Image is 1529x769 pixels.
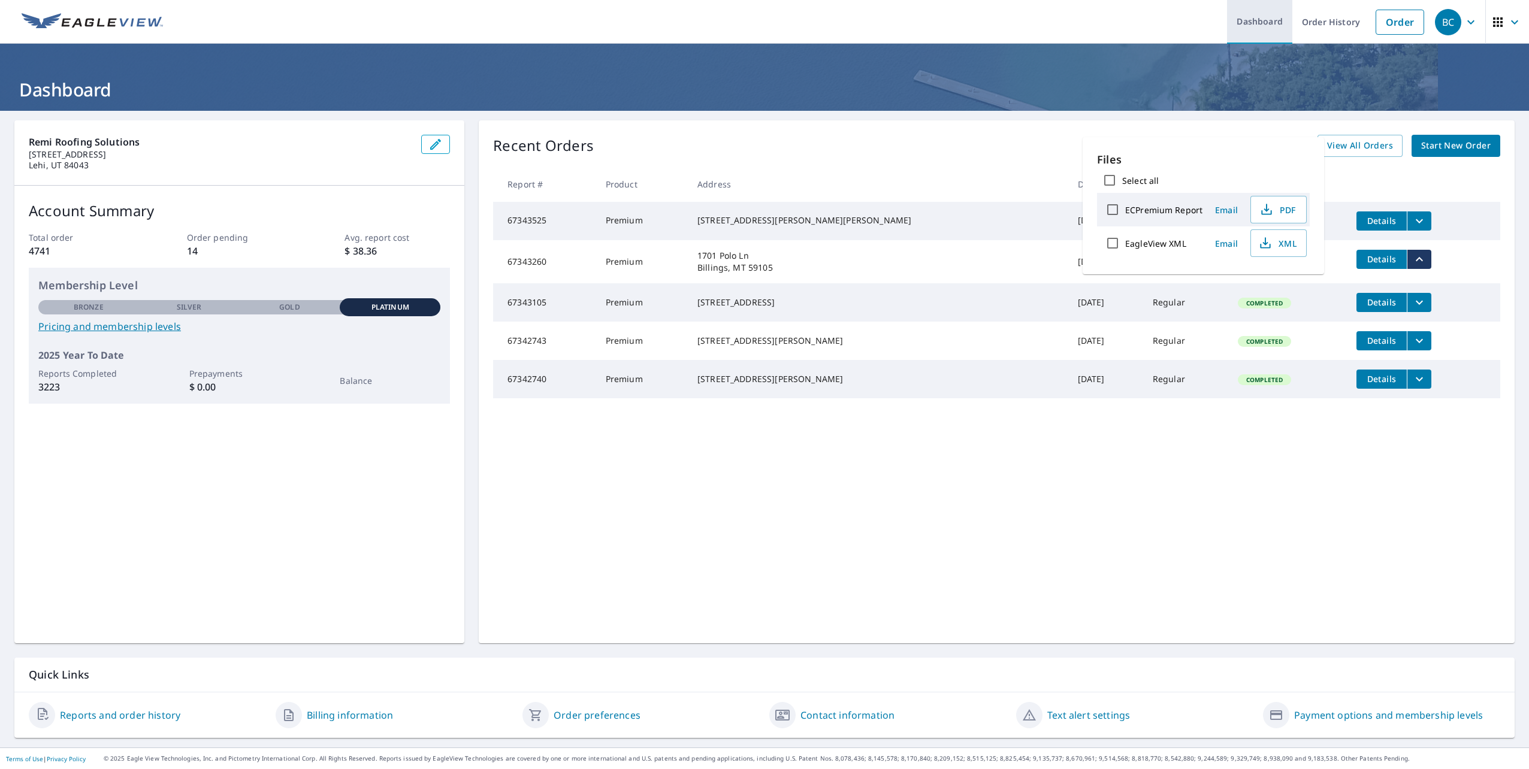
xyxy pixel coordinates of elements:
td: [DATE] [1068,240,1143,283]
a: Privacy Policy [47,755,86,763]
p: Prepayments [189,367,290,380]
td: [DATE] [1068,283,1143,322]
th: Report # [493,166,596,202]
p: Remi Roofing Solutions [29,135,412,149]
td: 67343525 [493,202,596,240]
p: Account Summary [29,200,450,222]
td: 67342740 [493,360,596,398]
button: detailsBtn-67343260 [1356,250,1407,269]
button: XML [1250,229,1307,257]
button: detailsBtn-67342743 [1356,331,1407,350]
td: [DATE] [1068,360,1143,398]
p: Silver [177,302,202,313]
span: Details [1364,335,1400,346]
span: Details [1364,296,1400,308]
div: [STREET_ADDRESS][PERSON_NAME] [697,335,1059,347]
button: filesDropdownBtn-67342743 [1407,331,1431,350]
td: [DATE] [1068,322,1143,360]
div: [STREET_ADDRESS][PERSON_NAME][PERSON_NAME] [697,214,1059,226]
div: 1701 Polo Ln Billings, MT 59105 [697,250,1059,274]
td: Premium [596,360,688,398]
span: View All Orders [1327,138,1393,153]
p: $ 0.00 [189,380,290,394]
td: Premium [596,202,688,240]
span: Completed [1239,337,1290,346]
td: 67343260 [493,240,596,283]
p: Total order [29,231,134,244]
label: ECPremium Report [1125,204,1202,216]
td: Premium [596,322,688,360]
td: 67342743 [493,322,596,360]
p: Membership Level [38,277,440,293]
p: [STREET_ADDRESS] [29,149,412,160]
a: Order preferences [554,708,640,722]
p: © 2025 Eagle View Technologies, Inc. and Pictometry International Corp. All Rights Reserved. Repo... [104,754,1523,763]
td: [DATE] [1068,202,1143,240]
span: XML [1258,236,1297,250]
a: Contact information [800,708,895,722]
a: Text alert settings [1047,708,1130,722]
label: Select all [1122,175,1159,186]
label: EagleView XML [1125,238,1186,249]
p: Quick Links [29,667,1500,682]
div: [STREET_ADDRESS] [697,296,1059,308]
button: detailsBtn-67343105 [1356,293,1407,312]
button: filesDropdownBtn-67343260 [1407,250,1431,269]
p: Gold [279,302,300,313]
a: Start New Order [1412,135,1500,157]
a: View All Orders [1318,135,1403,157]
div: BC [1435,9,1461,35]
img: EV Logo [22,13,163,31]
p: 2025 Year To Date [38,348,440,362]
a: Pricing and membership levels [38,319,440,334]
th: Product [596,166,688,202]
p: Balance [340,374,440,387]
span: Completed [1239,376,1290,384]
button: filesDropdownBtn-67342740 [1407,370,1431,389]
td: Premium [596,240,688,283]
p: Reports Completed [38,367,139,380]
button: Email [1207,234,1246,253]
button: Email [1207,201,1246,219]
div: [STREET_ADDRESS][PERSON_NAME] [697,373,1059,385]
button: PDF [1250,196,1307,223]
p: 3223 [38,380,139,394]
p: Platinum [371,302,409,313]
td: Premium [596,283,688,322]
p: | [6,755,86,762]
p: Recent Orders [493,135,594,157]
a: Reports and order history [60,708,180,722]
button: detailsBtn-67343525 [1356,211,1407,231]
th: Date [1068,166,1143,202]
th: Address [688,166,1068,202]
span: Details [1364,373,1400,384]
h1: Dashboard [14,77,1515,102]
p: Order pending [187,231,292,244]
td: 67343105 [493,283,596,322]
button: filesDropdownBtn-67343105 [1407,293,1431,312]
a: Billing information [307,708,393,722]
p: Bronze [74,302,104,313]
span: Details [1364,253,1400,265]
td: Regular [1143,322,1228,360]
button: detailsBtn-67342740 [1356,370,1407,389]
td: Regular [1143,283,1228,322]
span: Email [1212,204,1241,216]
span: Start New Order [1421,138,1491,153]
p: Files [1097,152,1310,168]
span: PDF [1258,202,1297,217]
span: Details [1364,215,1400,226]
p: $ 38.36 [345,244,450,258]
p: Lehi, UT 84043 [29,160,412,171]
td: Regular [1143,360,1228,398]
button: filesDropdownBtn-67343525 [1407,211,1431,231]
p: 4741 [29,244,134,258]
span: Completed [1239,299,1290,307]
a: Payment options and membership levels [1294,708,1483,722]
span: Email [1212,238,1241,249]
p: Avg. report cost [345,231,450,244]
a: Order [1376,10,1424,35]
p: 14 [187,244,292,258]
a: Terms of Use [6,755,43,763]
